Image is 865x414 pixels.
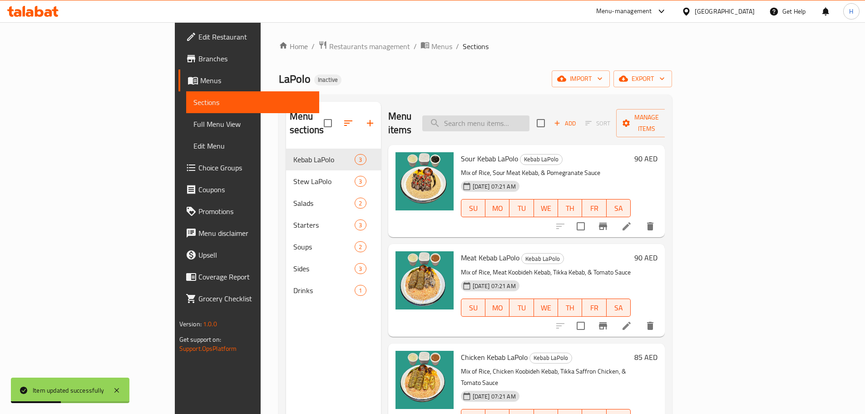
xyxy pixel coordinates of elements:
[485,199,509,217] button: MO
[286,170,381,192] div: Stew LaPolo3
[293,154,355,165] div: Kebab LaPolo
[461,199,485,217] button: SU
[179,343,237,354] a: Support.OpsPlatform
[355,154,366,165] div: items
[550,116,579,130] button: Add
[553,118,577,129] span: Add
[318,114,337,133] span: Select all sections
[395,152,454,210] img: Sour Kebab LaPolo
[193,119,312,130] span: Full Menu View
[639,315,661,337] button: delete
[534,299,558,317] button: WE
[558,299,582,317] button: TH
[198,184,312,195] span: Coupons
[179,334,221,345] span: Get support on:
[286,279,381,301] div: Drinks1
[186,113,319,135] a: Full Menu View
[509,299,534,317] button: TU
[623,112,670,135] span: Manage items
[530,353,572,363] span: Kebab LaPolo
[616,109,677,137] button: Manage items
[178,70,319,91] a: Menus
[359,112,381,134] button: Add section
[461,152,518,165] span: Sour Kebab LaPolo
[465,301,482,314] span: SU
[186,135,319,157] a: Edit Menu
[355,198,366,209] div: items
[286,145,381,305] nav: Menu sections
[521,253,564,264] div: Kebab LaPolo
[489,301,506,314] span: MO
[355,177,366,186] span: 3
[582,299,606,317] button: FR
[200,75,312,86] span: Menus
[355,286,366,295] span: 1
[639,215,661,237] button: delete
[293,198,355,209] span: Salads
[178,179,319,200] a: Coupons
[621,320,632,331] a: Edit menu item
[562,202,578,215] span: TH
[422,115,529,131] input: search
[559,73,603,85] span: import
[355,221,366,229] span: 3
[582,199,606,217] button: FR
[198,293,312,304] span: Grocery Checklist
[355,264,366,273] span: 3
[178,48,319,70] a: Branches
[469,392,519,401] span: [DATE] 07:21 AM
[513,202,530,215] span: TU
[469,182,519,191] span: [DATE] 07:21 AM
[610,202,627,215] span: SA
[592,215,614,237] button: Branch-specific-item
[456,41,459,52] li: /
[198,228,312,239] span: Menu disclaimer
[485,299,509,317] button: MO
[178,288,319,309] a: Grocery Checklist
[461,167,631,179] p: Mix of Rice, Sour Meat Kebab, & Pomegranate Sauce
[431,41,452,52] span: Menus
[538,301,554,314] span: WE
[355,241,366,252] div: items
[293,176,355,187] span: Stew LaPolo
[571,316,590,335] span: Select to update
[552,70,610,87] button: import
[520,154,563,165] div: Kebab LaPolo
[193,97,312,108] span: Sections
[286,192,381,214] div: Salads2
[469,282,519,290] span: [DATE] 07:21 AM
[193,140,312,151] span: Edit Menu
[489,202,506,215] span: MO
[586,301,603,314] span: FR
[178,266,319,288] a: Coverage Report
[607,299,631,317] button: SA
[538,202,554,215] span: WE
[318,40,410,52] a: Restaurants management
[420,40,452,52] a: Menus
[198,162,312,173] span: Choice Groups
[179,318,202,330] span: Version:
[634,152,657,165] h6: 90 AED
[293,285,355,296] span: Drinks
[534,199,558,217] button: WE
[395,251,454,309] img: Meat Kebab LaPolo
[414,41,417,52] li: /
[198,31,312,42] span: Edit Restaurant
[465,202,482,215] span: SU
[329,41,410,52] span: Restaurants management
[286,149,381,170] div: Kebab LaPolo3
[634,351,657,364] h6: 85 AED
[596,6,652,17] div: Menu-management
[355,219,366,230] div: items
[293,263,355,274] div: Sides
[610,301,627,314] span: SA
[634,251,657,264] h6: 90 AED
[558,199,582,217] button: TH
[178,157,319,179] a: Choice Groups
[178,26,319,48] a: Edit Restaurant
[279,40,672,52] nav: breadcrumb
[293,219,355,230] span: Starters
[355,199,366,208] span: 2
